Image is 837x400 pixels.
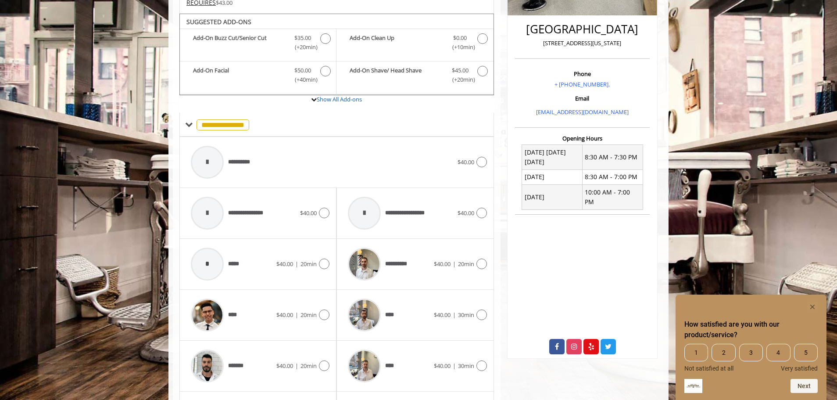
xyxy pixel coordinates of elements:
[517,23,647,36] h2: [GEOGRAPHIC_DATA]
[317,95,362,103] a: Show All Add-ons
[684,344,818,372] div: How satisfied are you with our product/service? Select an option from 1 to 5, with 1 being Not sa...
[193,66,286,84] b: Add-On Facial
[276,362,293,370] span: $40.00
[684,344,708,361] span: 1
[517,95,647,101] h3: Email
[341,33,489,54] label: Add-On Clean Up
[447,75,473,84] span: (+20min )
[434,362,451,370] span: $40.00
[684,319,818,340] h2: How satisfied are you with our product/service? Select an option from 1 to 5, with 1 being Not sa...
[458,260,474,268] span: 20min
[522,145,583,170] td: [DATE] [DATE] [DATE]
[582,169,643,184] td: 8:30 AM - 7:00 PM
[739,344,763,361] span: 3
[458,362,474,370] span: 30min
[276,311,293,319] span: $40.00
[790,379,818,393] button: Next question
[807,302,818,312] button: Hide survey
[582,185,643,210] td: 10:00 AM - 7:00 PM
[300,209,317,217] span: $40.00
[453,33,467,43] span: $0.00
[458,209,474,217] span: $40.00
[453,311,456,319] span: |
[341,66,489,86] label: Add-On Shave/ Head Shave
[350,33,443,52] b: Add-On Clean Up
[452,66,469,75] span: $45.00
[684,302,818,393] div: How satisfied are you with our product/service? Select an option from 1 to 5, with 1 being Not sa...
[350,66,443,84] b: Add-On Shave/ Head Shave
[684,365,733,372] span: Not satisfied at all
[434,311,451,319] span: $40.00
[434,260,451,268] span: $40.00
[517,39,647,48] p: [STREET_ADDRESS][US_STATE]
[295,311,298,319] span: |
[522,169,583,184] td: [DATE]
[300,362,317,370] span: 20min
[276,260,293,268] span: $40.00
[781,365,818,372] span: Very satisfied
[582,145,643,170] td: 8:30 AM - 7:30 PM
[766,344,790,361] span: 4
[290,43,316,52] span: (+20min )
[517,71,647,77] h3: Phone
[300,311,317,319] span: 20min
[447,43,473,52] span: (+10min )
[515,135,650,141] h3: Opening Hours
[712,344,735,361] span: 2
[522,185,583,210] td: [DATE]
[295,260,298,268] span: |
[184,66,332,86] label: Add-On Facial
[453,362,456,370] span: |
[794,344,818,361] span: 5
[193,33,286,52] b: Add-On Buzz Cut/Senior Cut
[554,80,610,88] a: + [PHONE_NUMBER].
[458,158,474,166] span: $40.00
[179,14,494,95] div: NYU Students Haircut Add-onS
[294,66,311,75] span: $50.00
[184,33,332,54] label: Add-On Buzz Cut/Senior Cut
[186,18,251,26] b: SUGGESTED ADD-ONS
[295,362,298,370] span: |
[300,260,317,268] span: 20min
[458,311,474,319] span: 30min
[453,260,456,268] span: |
[536,108,629,116] a: [EMAIL_ADDRESS][DOMAIN_NAME]
[294,33,311,43] span: $35.00
[290,75,316,84] span: (+40min )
